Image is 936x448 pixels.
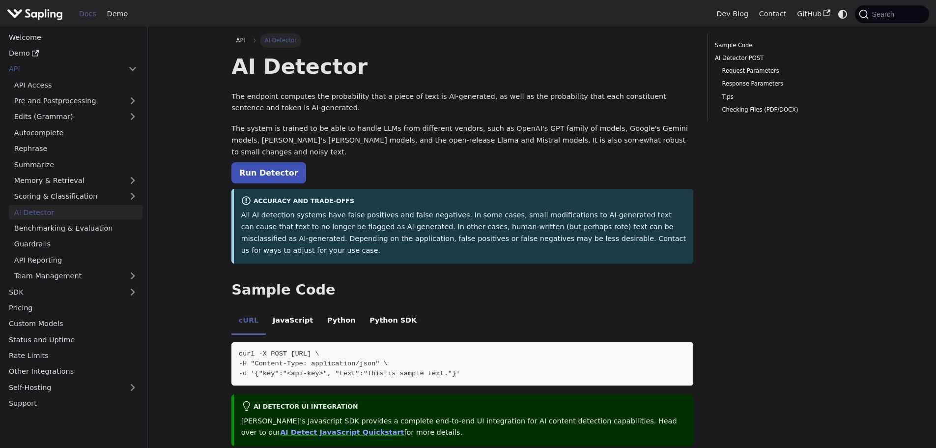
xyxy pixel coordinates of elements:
[9,221,142,236] a: Benchmarking & Evaluation
[102,6,133,22] a: Demo
[711,6,753,22] a: Dev Blog
[9,125,142,140] a: Autocomplete
[236,37,245,44] span: API
[231,281,693,299] h2: Sample Code
[363,308,424,335] li: Python SDK
[715,54,848,63] a: AI Detector POST
[231,33,250,47] a: API
[9,253,142,267] a: API Reporting
[7,7,63,21] img: Sapling.ai
[320,308,363,335] li: Python
[9,189,142,204] a: Scoring & Classification
[3,285,123,299] a: SDK
[9,78,142,92] a: API Access
[3,301,142,315] a: Pricing
[241,196,686,208] div: Accuracy and Trade-offs
[3,380,142,394] a: Self-Hosting
[3,396,142,411] a: Support
[241,209,686,256] p: All AI detection systems have false positives and false negatives. In some cases, small modificat...
[239,350,319,358] span: curl -X POST [URL] \
[239,370,460,377] span: -d '{"key":"<api-key>", "text":"This is sample text."}'
[9,269,142,283] a: Team Management
[74,6,102,22] a: Docs
[3,317,142,331] a: Custom Models
[231,123,693,158] p: The system is trained to be able to handle LLMs from different vendors, such as OpenAI's GPT fami...
[241,401,686,413] div: AI Detector UI integration
[9,94,142,108] a: Pre and Postprocessing
[231,33,693,47] nav: Breadcrumbs
[123,62,142,76] button: Collapse sidebar category 'API'
[3,46,142,60] a: Demo
[722,105,845,115] a: Checking Files (PDF/DOCX)
[280,428,404,436] a: AI Detect JavaScript Quickstart
[266,308,320,335] li: JavaScript
[754,6,792,22] a: Contact
[9,205,142,219] a: AI Detector
[231,162,306,183] a: Run Detector
[3,349,142,363] a: Rate Limits
[231,91,693,115] p: The endpoint computes the probability that a piece of text is AI-generated, as well as the probab...
[722,66,845,76] a: Request Parameters
[869,10,900,18] span: Search
[231,53,693,80] h1: AI Detector
[9,237,142,251] a: Guardrails
[239,360,388,367] span: -H "Content-Type: application/json" \
[9,157,142,172] a: Summarize
[9,174,142,188] a: Memory & Retrieval
[792,6,835,22] a: GitHub
[123,285,142,299] button: Expand sidebar category 'SDK'
[836,7,850,21] button: Switch between dark and light mode (currently system mode)
[3,30,142,44] a: Welcome
[715,41,848,50] a: Sample Code
[3,364,142,379] a: Other Integrations
[7,7,66,21] a: Sapling.aiSapling.ai
[260,33,301,47] span: AI Detector
[3,332,142,347] a: Status and Uptime
[722,92,845,102] a: Tips
[855,5,929,23] button: Search (Command+K)
[231,308,265,335] li: cURL
[722,79,845,89] a: Response Parameters
[9,142,142,156] a: Rephrase
[241,416,686,439] p: [PERSON_NAME]'s Javascript SDK provides a complete end-to-end UI integration for AI content detec...
[3,62,123,76] a: API
[9,110,142,124] a: Edits (Grammar)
